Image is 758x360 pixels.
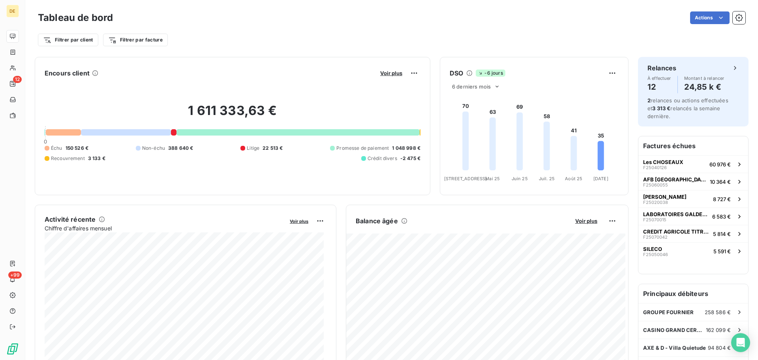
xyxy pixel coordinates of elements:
[638,284,748,303] h6: Principaux débiteurs
[103,34,168,46] button: Filtrer par facture
[400,155,420,162] span: -2 475 €
[476,70,505,77] span: -6 jours
[731,333,750,352] div: Open Intercom Messenger
[368,155,397,162] span: Crédit divers
[710,179,731,185] span: 10 364 €
[356,216,398,226] h6: Balance âgée
[643,235,668,239] span: F25070042
[708,345,731,351] span: 94 804 €
[452,83,491,90] span: 6 derniers mois
[713,196,731,202] span: 8 727 €
[45,215,96,224] h6: Activité récente
[573,217,600,224] button: Voir plus
[643,165,667,170] span: F25040126
[638,173,748,190] button: AFB [GEOGRAPHIC_DATA]F2506005510 364 €
[647,81,671,93] h4: 12
[713,248,731,254] span: 5 591 €
[6,343,19,355] img: Logo LeanPay
[643,194,687,200] span: [PERSON_NAME]
[450,68,463,78] h6: DSO
[647,76,671,81] span: À effectuer
[643,211,709,217] span: LABORATOIRES GALDERMA
[38,34,98,46] button: Filtrer par client
[643,309,694,315] span: GROUPE FOURNIER
[38,11,113,25] h3: Tableau de bord
[512,176,528,181] tspan: Juin 25
[643,200,668,205] span: F25020038
[575,218,597,224] span: Voir plus
[647,63,676,73] h6: Relances
[290,219,308,224] span: Voir plus
[638,207,748,225] button: LABORATOIRES GALDERMAF250700156 583 €
[706,327,731,333] span: 162 099 €
[51,145,62,152] span: Échu
[45,103,420,126] h2: 1 611 333,63 €
[713,231,731,237] span: 5 814 €
[247,145,259,152] span: Litige
[593,176,608,181] tspan: [DATE]
[643,345,706,351] span: AXE & D - Villa Quietude
[638,225,748,242] button: CREDIT AGRICOLE TITRESF250700425 814 €
[643,228,710,235] span: CREDIT AGRICOLE TITRES
[684,76,724,81] span: Montant à relancer
[13,76,22,83] span: 12
[638,190,748,207] button: [PERSON_NAME]F250200388 727 €
[444,176,487,181] tspan: [STREET_ADDRESS]
[263,145,283,152] span: 22 513 €
[652,105,670,111] span: 3 313 €
[142,145,165,152] span: Non-échu
[88,155,105,162] span: 3 133 €
[392,145,420,152] span: 1 048 998 €
[643,246,662,252] span: SILECO
[8,271,22,279] span: +99
[647,97,728,119] span: relances ou actions effectuées et relancés la semaine dernière.
[565,176,582,181] tspan: Août 25
[45,224,284,232] span: Chiffre d'affaires mensuel
[647,97,651,104] span: 2
[643,159,683,165] span: Les CHOSEAUX
[643,217,666,222] span: F25070015
[709,161,731,168] span: 60 976 €
[643,183,668,187] span: F25060055
[6,5,19,17] div: DE
[705,309,731,315] span: 258 586 €
[336,145,389,152] span: Promesse de paiement
[643,327,706,333] span: CASINO GRAND CERCLE
[712,213,731,220] span: 6 583 €
[643,252,668,257] span: F25050046
[539,176,555,181] tspan: Juil. 25
[168,145,193,152] span: 388 640 €
[638,242,748,260] button: SILECOF250500465 591 €
[66,145,88,152] span: 150 526 €
[378,70,405,77] button: Voir plus
[638,136,748,155] h6: Factures échues
[45,68,90,78] h6: Encours client
[638,155,748,173] button: Les CHOSEAUXF2504012660 976 €
[44,138,47,145] span: 0
[51,155,85,162] span: Recouvrement
[485,176,500,181] tspan: Mai 25
[380,70,402,76] span: Voir plus
[287,217,311,224] button: Voir plus
[690,11,730,24] button: Actions
[643,176,707,183] span: AFB [GEOGRAPHIC_DATA]
[684,81,724,93] h4: 24,85 k €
